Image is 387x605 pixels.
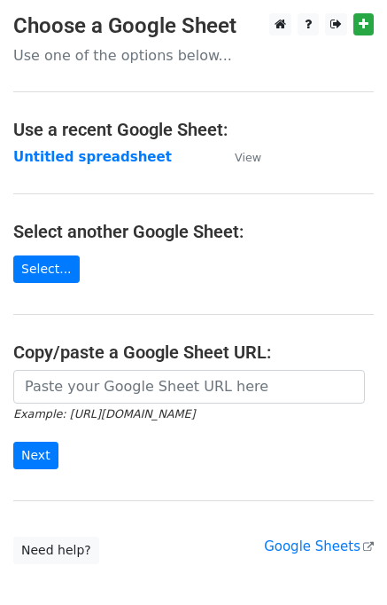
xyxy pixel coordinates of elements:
p: Use one of the options below... [13,46,374,65]
h4: Copy/paste a Google Sheet URL: [13,342,374,363]
a: View [217,149,261,165]
small: Example: [URL][DOMAIN_NAME] [13,407,195,420]
a: Untitled spreadsheet [13,149,172,165]
small: View [235,151,261,164]
a: Google Sheets [264,538,374,554]
input: Next [13,442,58,469]
input: Paste your Google Sheet URL here [13,370,365,404]
h4: Select another Google Sheet: [13,221,374,242]
h4: Use a recent Google Sheet: [13,119,374,140]
a: Select... [13,255,80,283]
a: Need help? [13,537,99,564]
h3: Choose a Google Sheet [13,13,374,39]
